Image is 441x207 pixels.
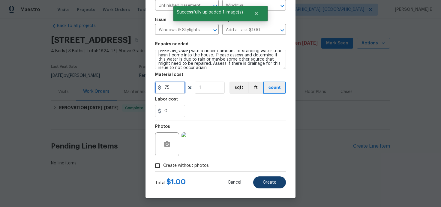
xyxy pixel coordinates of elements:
[263,82,286,94] button: count
[253,176,286,188] button: Create
[163,163,209,169] span: Create without photos
[211,2,219,10] button: Open
[229,82,248,94] button: sqft
[173,6,246,19] span: Successfully uploaded 1 image(s)
[263,180,276,185] span: Create
[155,97,178,101] h5: Labor cost
[278,26,286,34] button: Open
[155,50,286,69] textarea: Received feedback one of the basement window [PERSON_NAME] with a decent amount of standing water...
[155,179,186,186] div: Total
[228,180,241,185] span: Cancel
[278,2,286,10] button: Open
[155,18,166,22] h5: Issue
[218,176,251,188] button: Cancel
[155,124,170,129] h5: Photos
[166,178,186,185] span: $ 1.00
[211,26,219,34] button: Open
[155,42,188,46] h5: Repairs needed
[248,82,263,94] button: ft
[246,7,266,19] button: Close
[155,73,183,77] h5: Material cost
